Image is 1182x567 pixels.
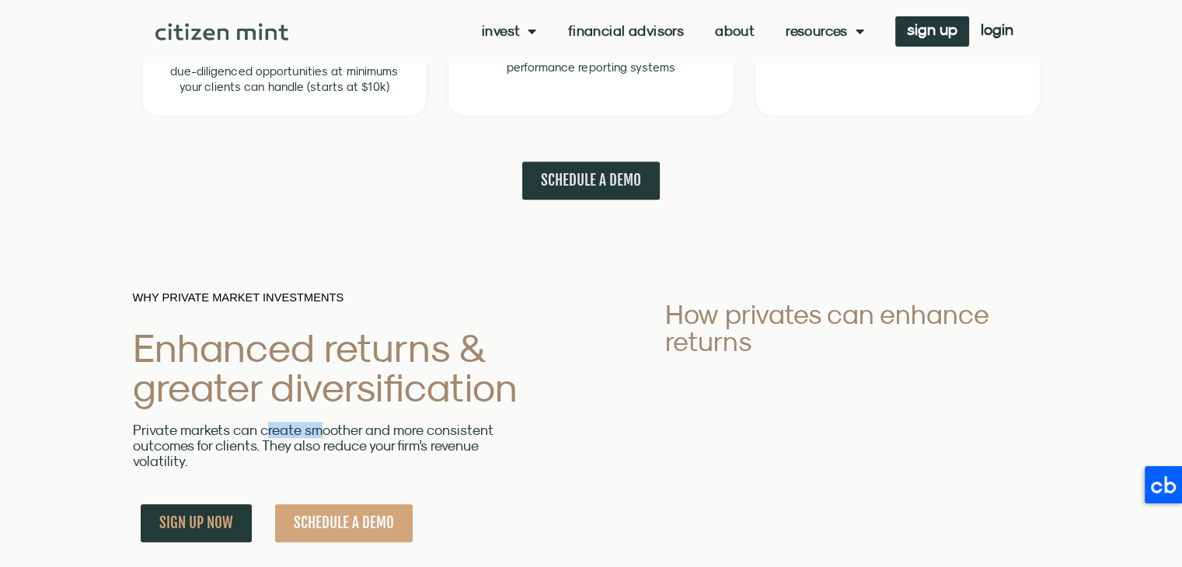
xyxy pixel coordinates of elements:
div: Page 3 [168,48,402,95]
nav: Menu [482,23,864,39]
div: Page 3 [133,423,523,469]
span: SCHEDULE A DEMO [294,513,394,533]
span: WHY PRIVATE MARKET INVESTMENTS [133,291,344,304]
h2: How privates can enhance returns [665,301,1042,355]
a: Resources [786,23,864,39]
a: login [969,16,1025,47]
img: Citizen Mint [155,23,288,40]
a: SCHEDULE A DEMO [522,162,660,200]
p: We provide exclusive access to rigorously due-diligenced opportunities at minimums your clients c... [168,48,402,95]
span: sign up [907,24,957,35]
a: SIGN UP NOW [141,504,252,542]
h2: Enhanced returns & greater diversification [133,328,523,407]
span: SCHEDULE A DEMO [541,171,641,190]
a: SCHEDULE A DEMO [275,504,413,542]
a: sign up [895,16,969,47]
a: Invest [482,23,537,39]
p: Private markets can create smoother and more consistent outcomes for clients. They also reduce yo... [133,423,523,469]
span: SIGN UP NOW [159,513,233,533]
span: login [981,24,1013,35]
a: About [715,23,755,39]
a: Financial Advisors [568,23,684,39]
